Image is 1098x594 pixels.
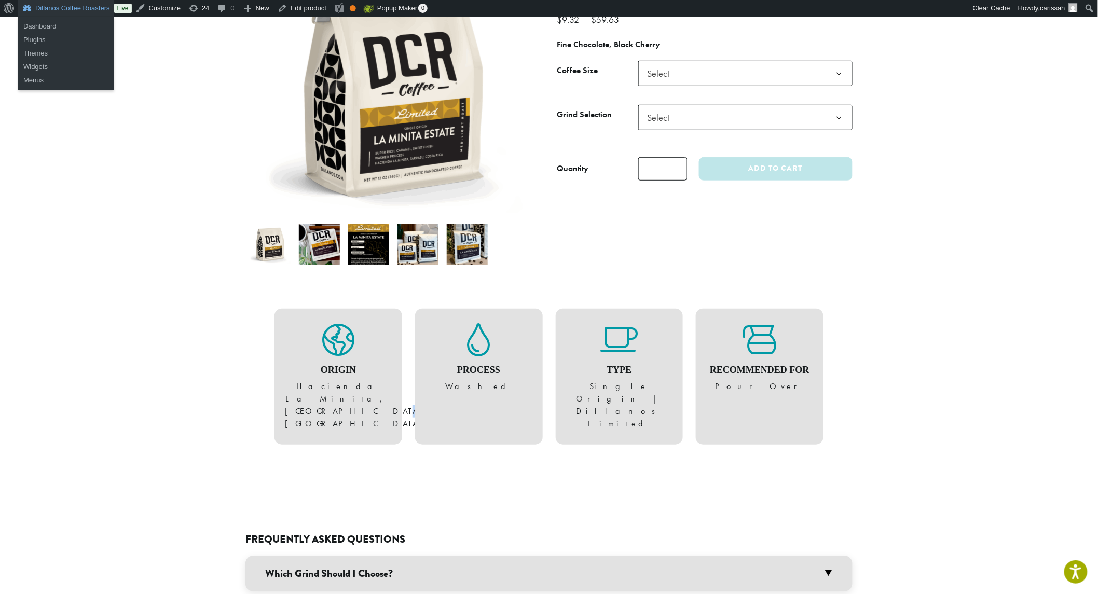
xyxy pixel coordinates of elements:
button: Add to cart [699,157,853,181]
img: La Minita Estate - Image 4 [397,224,438,265]
img: La Minita Estate - Image 3 [348,224,389,265]
span: Select [643,63,680,84]
bdi: 59.63 [591,13,622,25]
figure: Single Origin | Dillanos Limited [566,323,673,430]
h4: Type [566,365,673,376]
ul: Dillanos Coffee Roasters [18,44,114,90]
img: La Minita Estate - Image 5 [447,224,488,265]
h4: Recommended For [706,365,813,376]
input: Product quantity [638,157,687,181]
h2: Frequently Asked Questions [245,533,853,546]
a: Plugins [18,33,114,47]
span: 0 [418,4,428,13]
figure: Washed [426,323,532,393]
a: Widgets [18,60,114,74]
div: Quantity [557,162,588,175]
ul: Dillanos Coffee Roasters [18,17,114,50]
span: $ [591,13,596,25]
a: Themes [18,47,114,60]
h4: Origin [285,365,392,376]
b: Fine Chocolate, Black Cherry [557,39,660,50]
figure: Pour Over [706,323,813,393]
span: – [584,13,589,25]
span: Select [638,105,853,130]
h3: Which Grind Should I Choose? [245,556,853,591]
a: Dashboard [18,20,114,33]
figure: Hacienda La Minita, [GEOGRAPHIC_DATA], [GEOGRAPHIC_DATA] [285,323,392,430]
label: Coffee Size [557,63,638,78]
img: La Minita Estate - Image 2 [299,224,340,265]
span: Select [638,61,853,86]
a: Menus [18,74,114,87]
a: Live [114,4,132,13]
label: Grind Selection [557,107,638,122]
span: carissah [1040,4,1065,12]
h4: Process [426,365,532,376]
img: La Minita Estate [250,224,291,265]
div: OK [350,5,356,11]
bdi: 9.32 [557,13,582,25]
span: $ [557,13,562,25]
span: Select [643,107,680,128]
